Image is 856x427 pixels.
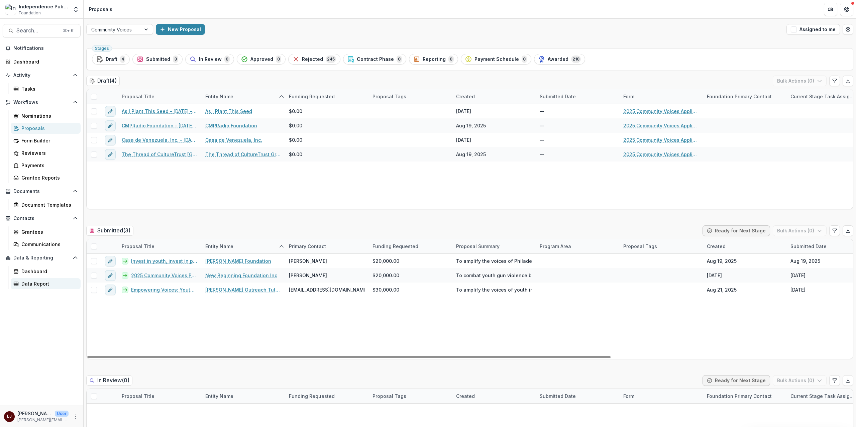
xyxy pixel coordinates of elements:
[201,393,237,400] div: Entity Name
[285,239,368,253] div: Primary Contact
[237,54,286,65] button: Approved0
[276,56,281,63] span: 0
[773,375,827,386] button: Bulk Actions (0)
[201,239,285,253] div: Entity Name
[368,89,452,104] div: Proposal Tags
[21,241,75,248] div: Communications
[368,243,422,250] div: Funding Requested
[21,162,75,169] div: Payments
[13,58,75,65] div: Dashboard
[452,389,536,403] div: Created
[285,389,368,403] div: Funding Requested
[786,24,840,35] button: Assigned to me
[21,85,75,92] div: Tasks
[11,110,81,121] a: Nominations
[118,389,201,403] div: Proposal Title
[62,27,75,34] div: ⌘ + K
[17,417,69,423] p: [PERSON_NAME][EMAIL_ADDRESS][DOMAIN_NAME]
[3,70,81,81] button: Open Activity
[95,46,109,51] span: Stages
[703,89,786,104] div: Foundation Primary Contact
[288,54,340,65] button: Rejected245
[540,151,544,158] div: --
[790,257,820,264] div: Aug 19, 2025
[829,76,840,86] button: Edit table settings
[843,24,853,35] button: Open table manager
[132,54,183,65] button: Submitted3
[368,239,452,253] div: Funding Requested
[11,199,81,210] a: Document Templates
[707,257,737,264] div: Aug 19, 2025
[3,186,81,197] button: Open Documents
[456,151,486,158] div: Aug 19, 2025
[619,389,703,403] div: Form
[92,54,130,65] button: Draft4
[201,389,285,403] div: Entity Name
[86,226,133,235] h2: Submitted ( 3 )
[11,147,81,158] a: Reviewers
[13,216,70,221] span: Contacts
[536,239,619,253] div: Program Area
[289,108,302,115] span: $0.00
[289,272,327,279] span: [PERSON_NAME]
[205,286,281,293] a: [PERSON_NAME] Outreach Tutoring Service
[368,389,452,403] div: Proposal Tags
[536,93,580,100] div: Submitted Date
[55,411,69,417] p: User
[423,57,446,62] span: Reporting
[131,286,197,293] a: Empowering Voices: Youth Narratives for Educational Justice
[118,93,158,100] div: Proposal Title
[205,272,277,279] a: New Beginning Foundation Inc
[703,93,776,100] div: Foundation Primary Contact
[790,272,806,279] div: [DATE]
[122,122,197,129] a: CMPRadio Foundation - [DATE] - [DATE] Community Voices Application
[201,89,285,104] div: Entity Name
[840,3,853,16] button: Get Help
[619,89,703,104] div: Form
[707,286,737,293] div: Aug 21, 2025
[623,136,699,143] a: 2025 Community Voices Application
[703,239,786,253] div: Created
[131,272,197,279] a: 2025 Community Voices Project
[156,24,205,35] button: New Proposal
[105,106,116,117] button: edit
[536,389,619,403] div: Submitted Date
[619,93,638,100] div: Form
[71,3,81,16] button: Open entity switcher
[17,410,52,417] p: [PERSON_NAME]
[224,56,230,63] span: 0
[106,57,117,62] span: Draft
[118,393,158,400] div: Proposal Title
[279,94,284,99] svg: sorted ascending
[13,73,70,78] span: Activity
[456,122,486,129] div: Aug 19, 2025
[289,122,302,129] span: $0.00
[21,137,75,144] div: Form Builder
[21,201,75,208] div: Document Templates
[11,160,81,171] a: Payments
[11,266,81,277] a: Dashboard
[118,89,201,104] div: Proposal Title
[250,57,273,62] span: Approved
[452,239,536,253] div: Proposal Summary
[146,57,170,62] span: Submitted
[122,136,197,143] a: Casa de Venezuela, Inc. - [DATE] - [DATE] Community Voices Application
[7,414,12,419] div: Lorraine Jabouin
[289,257,327,264] span: [PERSON_NAME]
[619,239,703,253] div: Proposal Tags
[71,413,79,421] button: More
[456,136,471,143] div: [DATE]
[534,54,585,65] button: Awarded210
[790,286,806,293] div: [DATE]
[474,57,519,62] span: Payment Schedule
[21,149,75,156] div: Reviewers
[201,93,237,100] div: Entity Name
[105,256,116,266] button: edit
